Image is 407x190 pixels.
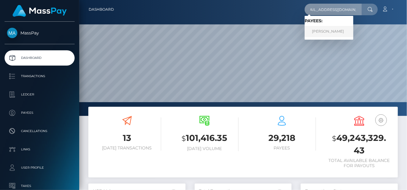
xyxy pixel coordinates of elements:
a: Dashboard [5,50,75,66]
h3: 49,243,329.43 [325,132,393,156]
p: Ledger [7,90,72,99]
h6: Payees: [305,18,353,23]
p: Transactions [7,72,72,81]
small: $ [182,134,186,143]
p: Links [7,145,72,154]
a: Dashboard [89,3,114,16]
small: $ [332,134,337,143]
h6: Payees [248,145,316,151]
a: Ledger [5,87,75,102]
p: Cancellations [7,127,72,136]
h6: [DATE] Volume [170,146,239,151]
span: MassPay [5,30,75,36]
a: User Profile [5,160,75,175]
h3: 13 [93,132,161,144]
a: Links [5,142,75,157]
h6: Total Available Balance for Payouts [325,158,393,168]
img: MassPay Logo [12,5,67,17]
h3: 101,416.35 [170,132,239,145]
a: Payees [5,105,75,120]
p: Dashboard [7,53,72,63]
p: Payees [7,108,72,117]
img: MassPay [7,28,17,38]
input: Search... [305,4,362,15]
a: Cancellations [5,124,75,139]
a: [PERSON_NAME] [305,26,353,37]
h3: 29,218 [248,132,316,144]
a: Transactions [5,69,75,84]
p: User Profile [7,163,72,172]
h6: [DATE] Transactions [93,145,161,151]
